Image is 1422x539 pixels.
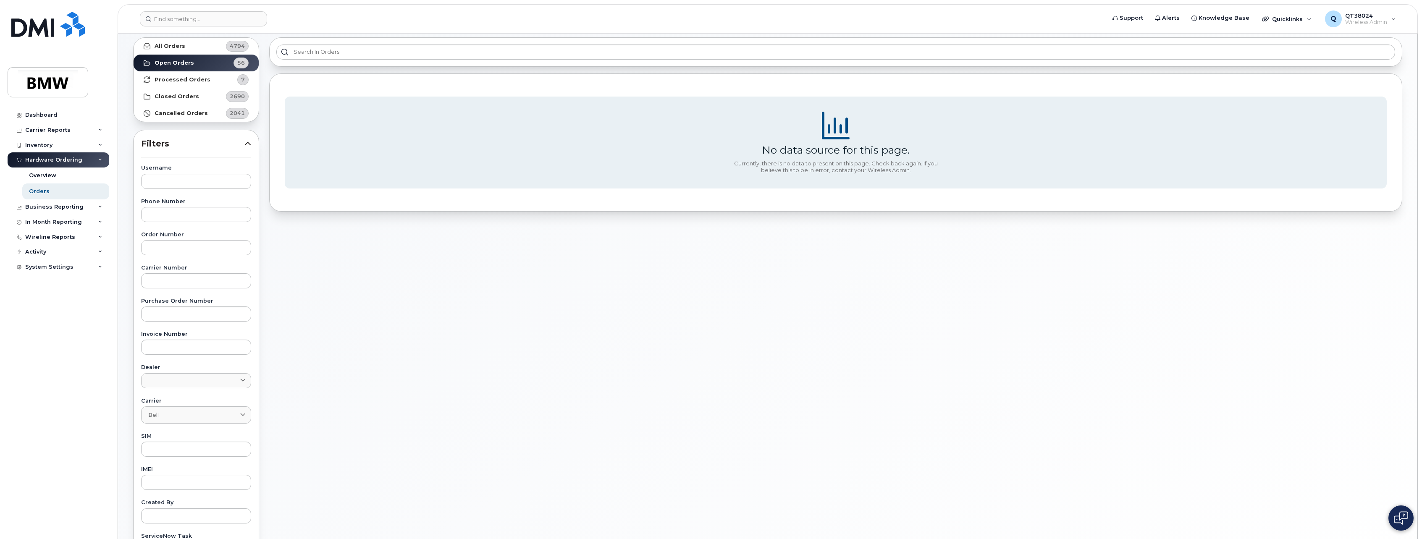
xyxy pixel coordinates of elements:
[134,88,259,105] a: Closed Orders2690
[1149,10,1186,26] a: Alerts
[141,232,251,238] label: Order Number
[134,105,259,122] a: Cancelled Orders2041
[141,365,251,370] label: Dealer
[1256,10,1317,27] div: Quicklinks
[1120,14,1143,22] span: Support
[148,411,159,419] span: Bell
[141,298,251,304] label: Purchase Order Number
[134,71,259,88] a: Processed Orders7
[155,93,199,100] strong: Closed Orders
[1107,10,1149,26] a: Support
[1272,16,1303,22] span: Quicklinks
[1199,14,1249,22] span: Knowledge Base
[1319,10,1402,27] div: QT38024
[141,332,251,337] label: Invoice Number
[141,265,251,271] label: Carrier Number
[762,144,910,156] div: No data source for this page.
[141,534,251,539] label: ServiceNow Task
[155,110,208,117] strong: Cancelled Orders
[230,92,245,100] span: 2690
[134,55,259,71] a: Open Orders56
[140,11,267,26] input: Find something...
[141,500,251,505] label: Created By
[1330,14,1336,24] span: Q
[1394,511,1408,525] img: Open chat
[230,109,245,117] span: 2041
[230,42,245,50] span: 4794
[241,76,245,84] span: 7
[1345,12,1387,19] span: QT38024
[1345,19,1387,26] span: Wireless Admin
[141,398,251,404] label: Carrier
[731,160,941,173] div: Currently, there is no data to present on this page. Check back again. If you believe this to be ...
[141,406,251,424] a: Bell
[141,165,251,171] label: Username
[141,434,251,439] label: SIM
[276,44,1395,60] input: Search in orders
[141,199,251,204] label: Phone Number
[237,59,245,67] span: 56
[155,43,185,50] strong: All Orders
[1162,14,1180,22] span: Alerts
[134,38,259,55] a: All Orders4794
[155,60,194,66] strong: Open Orders
[155,76,210,83] strong: Processed Orders
[141,138,244,150] span: Filters
[141,467,251,472] label: IMEI
[1186,10,1255,26] a: Knowledge Base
